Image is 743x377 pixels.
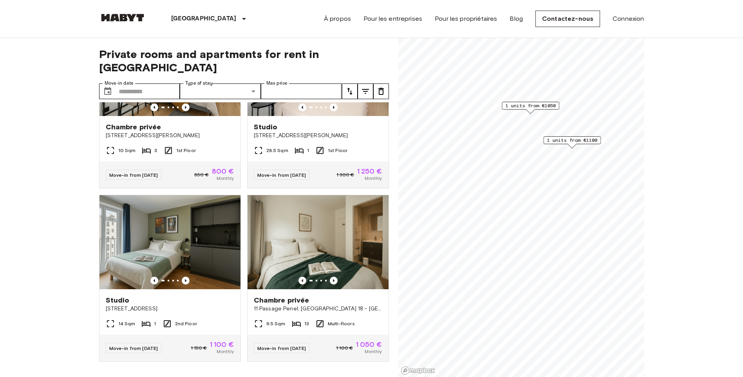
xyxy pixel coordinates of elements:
[342,83,358,99] button: tune
[175,320,197,327] span: 2nd Floor
[217,348,234,355] span: Monthly
[210,341,234,348] span: 1 100 €
[254,305,382,313] span: 11 Passage Penel, [GEOGRAPHIC_DATA] 18 - [GEOGRAPHIC_DATA]
[182,103,190,111] button: Previous image
[257,172,306,178] span: Move-in from [DATE]
[99,195,240,289] img: Marketing picture of unit FR-18-009-008-001
[336,171,354,178] span: 1 300 €
[365,348,382,355] span: Monthly
[336,344,353,352] span: 1 100 €
[99,22,241,188] a: Marketing picture of unit FR-18-002-015-03HPrevious imagePrevious imageChambre privée[STREET_ADDR...
[185,80,213,87] label: Type of stay
[298,103,306,111] button: Previous image
[613,14,644,24] a: Connexion
[324,14,351,24] a: À propos
[254,295,309,305] span: Chambre privée
[109,172,158,178] span: Move-in from [DATE]
[307,147,309,154] span: 1
[298,277,306,285] button: Previous image
[257,345,306,351] span: Move-in from [DATE]
[100,83,116,99] button: Choose date
[254,132,382,140] span: [STREET_ADDRESS][PERSON_NAME]
[247,195,389,362] a: Marketing picture of unit FR-18-011-001-008Previous imagePrevious imageChambre privée11 Passage P...
[328,147,347,154] span: 1st Floor
[356,341,382,348] span: 1 050 €
[543,136,601,149] div: Map marker
[505,102,556,109] span: 1 units from €1050
[435,14,497,24] a: Pour les propriétaires
[266,147,288,154] span: 28.5 Sqm
[154,147,157,154] span: 3
[106,122,161,132] span: Chambre privée
[194,171,209,178] span: 850 €
[182,277,190,285] button: Previous image
[191,344,207,352] span: 1 150 €
[176,147,196,154] span: 1st Floor
[99,195,241,362] a: Marketing picture of unit FR-18-009-008-001Previous imagePrevious imageStudio[STREET_ADDRESS]14 S...
[106,295,130,305] span: Studio
[109,345,158,351] span: Move-in from [DATE]
[105,80,134,87] label: Move-in date
[535,11,600,27] a: Contactez-nous
[330,277,338,285] button: Previous image
[502,102,559,114] div: Map marker
[357,168,382,175] span: 1 250 €
[401,366,435,375] a: Mapbox logo
[266,320,286,327] span: 9.5 Sqm
[330,103,338,111] button: Previous image
[363,14,422,24] a: Pour les entreprises
[373,83,389,99] button: tune
[118,320,136,327] span: 14 Sqm
[266,80,287,87] label: Max price
[358,83,373,99] button: tune
[254,122,278,132] span: Studio
[248,195,389,289] img: Marketing picture of unit FR-18-011-001-008
[118,147,136,154] span: 10 Sqm
[304,320,309,327] span: 13
[171,14,237,24] p: [GEOGRAPHIC_DATA]
[99,14,146,22] img: Habyt
[510,14,523,24] a: Blog
[212,168,234,175] span: 800 €
[547,137,597,144] span: 1 units from €1100
[247,22,389,188] a: Marketing picture of unit FR-18-002-012-01HPrevious imagePrevious imageStudio[STREET_ADDRESS][PER...
[328,320,355,327] span: Multi-floors
[150,277,158,285] button: Previous image
[154,320,156,327] span: 1
[106,132,234,140] span: [STREET_ADDRESS][PERSON_NAME]
[99,47,389,74] span: Private rooms and apartments for rent in [GEOGRAPHIC_DATA]
[365,175,382,182] span: Monthly
[217,175,234,182] span: Monthly
[106,305,234,313] span: [STREET_ADDRESS]
[150,103,158,111] button: Previous image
